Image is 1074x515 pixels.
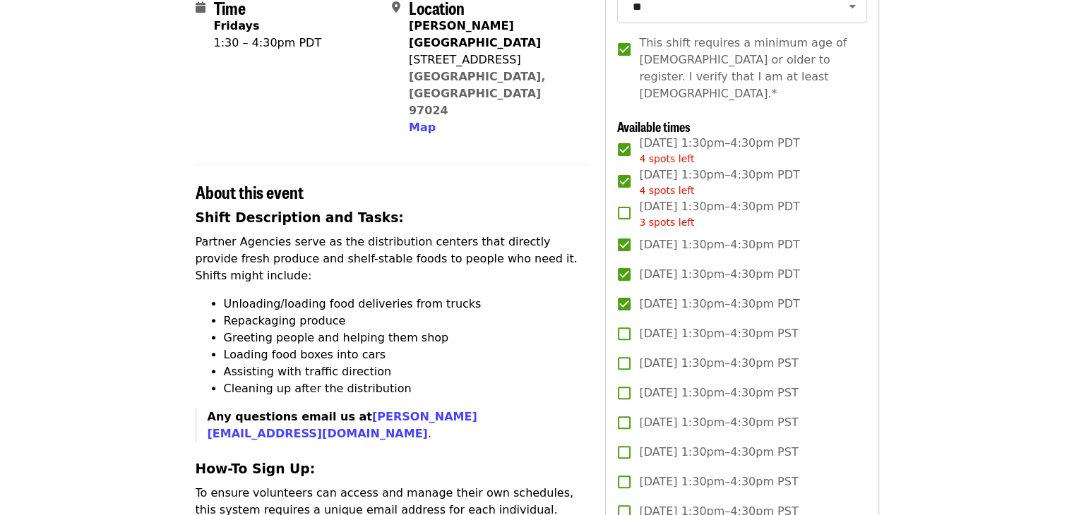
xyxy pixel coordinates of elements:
li: Cleaning up after the distribution [224,380,589,397]
span: [DATE] 1:30pm–4:30pm PST [639,414,798,431]
span: [DATE] 1:30pm–4:30pm PDT [639,198,799,230]
div: [STREET_ADDRESS] [409,51,577,68]
span: About this event [196,179,304,204]
span: Available times [617,117,691,135]
span: Map [409,121,436,134]
h3: How-To Sign Up: [196,459,589,479]
li: Unloading/loading food deliveries from trucks [224,296,589,313]
p: Partner Agencies serve as the distribution centers that directly provide fresh produce and shelf-... [196,234,589,284]
button: Map [409,119,436,136]
span: 4 spots left [639,153,694,164]
h3: Shift Description and Tasks: [196,208,589,228]
li: Loading food boxes into cars [224,346,589,363]
strong: Fridays [214,19,260,32]
span: [DATE] 1:30pm–4:30pm PDT [639,236,799,253]
p: . [208,408,589,442]
span: 4 spots left [639,185,694,196]
strong: Any questions email us at [208,410,477,440]
a: [GEOGRAPHIC_DATA], [GEOGRAPHIC_DATA] 97024 [409,70,546,117]
li: Repackaging produce [224,313,589,329]
span: [DATE] 1:30pm–4:30pm PDT [639,166,799,198]
span: [DATE] 1:30pm–4:30pm PST [639,325,798,342]
span: This shift requires a minimum age of [DEMOGRAPHIC_DATA] or older to register. I verify that I am ... [639,35,855,102]
li: Assisting with traffic direction [224,363,589,380]
i: calendar icon [196,1,205,14]
li: Greeting people and helping them shop [224,329,589,346]
span: 3 spots left [639,217,694,228]
span: [DATE] 1:30pm–4:30pm PDT [639,266,799,283]
span: [DATE] 1:30pm–4:30pm PST [639,355,798,372]
strong: [PERSON_NAME][GEOGRAPHIC_DATA] [409,19,541,49]
div: 1:30 – 4:30pm PDT [214,35,322,51]
i: map-marker-alt icon [392,1,400,14]
span: [DATE] 1:30pm–4:30pm PST [639,473,798,490]
span: [DATE] 1:30pm–4:30pm PDT [639,135,799,166]
span: [DATE] 1:30pm–4:30pm PST [639,444,798,461]
span: [DATE] 1:30pm–4:30pm PST [639,384,798,401]
span: [DATE] 1:30pm–4:30pm PDT [639,296,799,313]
